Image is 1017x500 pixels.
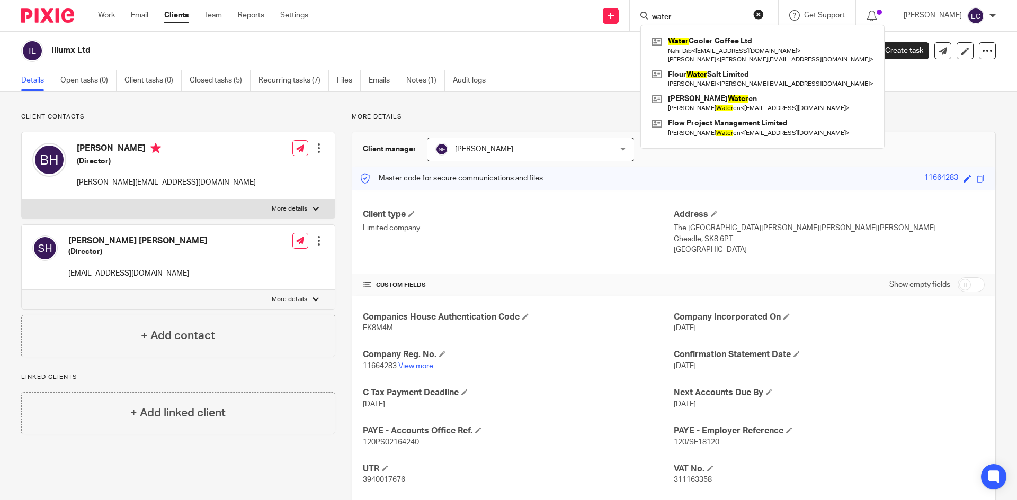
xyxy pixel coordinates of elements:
h4: Client type [363,209,674,220]
h4: C Tax Payment Deadline [363,387,674,398]
a: Emails [369,70,398,91]
p: The [GEOGRAPHIC_DATA][PERSON_NAME][PERSON_NAME][PERSON_NAME] [674,223,985,233]
p: Linked clients [21,373,335,381]
span: 11664283 [363,362,397,370]
h4: Company Incorporated On [674,312,985,323]
span: 120PS02164240 [363,439,419,446]
span: 120/SE18120 [674,439,719,446]
a: Details [21,70,52,91]
h4: [PERSON_NAME] [PERSON_NAME] [68,235,207,247]
h4: PAYE - Employer Reference [674,425,985,437]
span: 311163358 [674,476,712,484]
input: Search [651,13,746,22]
h4: Next Accounts Due By [674,387,985,398]
h4: Address [674,209,985,220]
h4: VAT No. [674,463,985,475]
img: svg%3E [32,143,66,177]
p: [GEOGRAPHIC_DATA] [674,244,985,255]
a: Files [337,70,361,91]
p: Client contacts [21,113,335,121]
a: Open tasks (0) [60,70,117,91]
p: [EMAIL_ADDRESS][DOMAIN_NAME] [68,268,207,279]
a: Client tasks (0) [124,70,182,91]
h4: CUSTOM FIELDS [363,281,674,289]
img: svg%3E [967,7,984,24]
a: Recurring tasks (7) [258,70,329,91]
img: svg%3E [435,143,448,156]
span: [DATE] [674,401,696,408]
img: svg%3E [21,40,43,62]
span: [DATE] [363,401,385,408]
h4: UTR [363,463,674,475]
div: 11664283 [924,172,958,185]
p: Cheadle, SK8 6PT [674,234,985,244]
span: 3940017676 [363,476,405,484]
h4: + Add contact [141,328,215,344]
p: [PERSON_NAME][EMAIL_ADDRESS][DOMAIN_NAME] [77,177,256,188]
i: Primary [150,143,161,153]
h5: (Director) [68,247,207,257]
span: EK8M4M [363,324,393,332]
a: View more [398,362,433,370]
p: Master code for secure communications and files [360,173,543,184]
h4: Company Reg. No. [363,349,674,360]
button: Clear [753,9,764,20]
p: More details [272,295,307,304]
h4: Confirmation Statement Date [674,349,985,360]
h4: [PERSON_NAME] [77,143,256,156]
span: [PERSON_NAME] [455,146,513,153]
h4: Companies House Authentication Code [363,312,674,323]
a: Email [131,10,148,21]
a: Work [98,10,115,21]
a: Clients [164,10,189,21]
a: Settings [280,10,308,21]
p: More details [272,205,307,213]
a: Notes (1) [406,70,445,91]
a: Create task [868,42,929,59]
span: Get Support [804,12,845,19]
p: Limited company [363,223,674,233]
h4: PAYE - Accounts Office Ref. [363,425,674,437]
a: Team [204,10,222,21]
h2: Illumx Ltd [51,45,692,56]
h5: (Director) [77,156,256,167]
img: svg%3E [32,235,58,261]
a: Audit logs [453,70,494,91]
img: Pixie [21,8,74,23]
h4: + Add linked client [130,405,226,421]
label: Show empty fields [889,279,950,290]
p: More details [352,113,996,121]
p: [PERSON_NAME] [904,10,962,21]
span: [DATE] [674,362,696,370]
span: [DATE] [674,324,696,332]
h3: Client manager [363,144,416,154]
a: Reports [238,10,264,21]
a: Closed tasks (5) [190,70,251,91]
